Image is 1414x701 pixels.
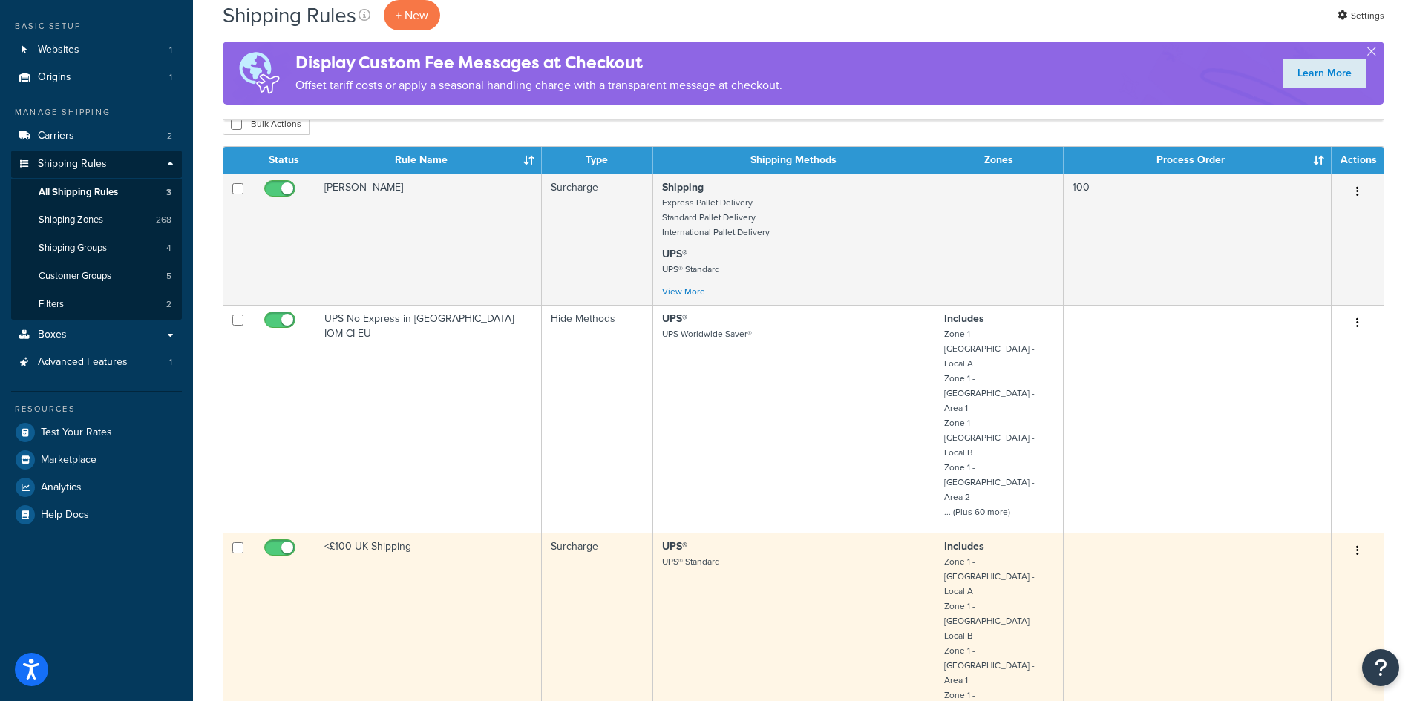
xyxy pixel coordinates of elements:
li: Shipping Groups [11,234,182,262]
span: 268 [156,214,171,226]
span: Filters [39,298,64,311]
strong: Shipping [662,180,704,195]
strong: UPS® [662,311,687,326]
span: Advanced Features [38,356,128,369]
span: Boxes [38,329,67,341]
span: 1 [169,44,172,56]
span: 1 [169,356,172,369]
h1: Shipping Rules [223,1,356,30]
a: Settings [1338,5,1384,26]
li: Origins [11,64,182,91]
li: Customer Groups [11,263,182,290]
span: Carriers [38,130,74,142]
div: Manage Shipping [11,106,182,119]
span: Customer Groups [39,270,111,283]
span: Analytics [41,481,82,494]
span: Help Docs [41,509,89,521]
a: All Shipping Rules 3 [11,179,182,206]
td: UPS No Express in [GEOGRAPHIC_DATA] IOM CI EU [315,305,542,533]
a: Analytics [11,474,182,501]
small: UPS® Standard [662,263,720,276]
h4: Display Custom Fee Messages at Checkout [295,50,782,75]
span: 2 [167,130,172,142]
button: Open Resource Center [1362,649,1399,686]
strong: UPS® [662,246,687,262]
span: Websites [38,44,79,56]
th: Type [542,147,653,174]
span: 3 [166,186,171,199]
td: Hide Methods [542,305,653,533]
li: All Shipping Rules [11,179,182,206]
li: Advanced Features [11,349,182,376]
a: Shipping Rules [11,151,182,178]
td: [PERSON_NAME] [315,174,542,305]
small: Express Pallet Delivery Standard Pallet Delivery International Pallet Delivery [662,196,770,239]
span: 4 [166,242,171,254]
small: UPS® Standard [662,555,720,568]
a: Websites 1 [11,36,182,64]
li: Shipping Zones [11,206,182,234]
a: Advanced Features 1 [11,349,182,376]
span: Marketplace [41,454,96,467]
span: 5 [166,270,171,283]
span: Shipping Groups [39,242,107,254]
li: Websites [11,36,182,64]
span: 1 [169,71,172,84]
strong: Includes [944,311,984,326]
span: Test Your Rates [41,427,112,439]
li: Shipping Rules [11,151,182,320]
span: Origins [38,71,71,84]
span: All Shipping Rules [39,186,118,199]
div: Resources [11,403,182,415]
a: Shipping Zones 268 [11,206,182,234]
th: Rule Name : activate to sort column ascending [315,147,542,174]
a: Origins 1 [11,64,182,91]
span: 2 [166,298,171,311]
td: 100 [1064,174,1332,305]
a: Learn More [1283,59,1366,88]
a: Shipping Groups 4 [11,234,182,262]
th: Shipping Methods [653,147,935,174]
th: Status [252,147,315,174]
th: Actions [1332,147,1384,174]
a: Test Your Rates [11,419,182,446]
td: Surcharge [542,174,653,305]
a: Filters 2 [11,291,182,318]
button: Bulk Actions [223,113,310,135]
a: Boxes [11,321,182,349]
th: Zones [935,147,1064,174]
span: Shipping Rules [38,158,107,171]
strong: UPS® [662,539,687,554]
p: Offset tariff costs or apply a seasonal handling charge with a transparent message at checkout. [295,75,782,96]
img: duties-banner-06bc72dcb5fe05cb3f9472aba00be2ae8eb53ab6f0d8bb03d382ba314ac3c341.png [223,42,295,105]
li: Carriers [11,122,182,150]
a: Help Docs [11,501,182,528]
small: UPS Worldwide Saver® [662,327,752,340]
th: Process Order : activate to sort column ascending [1064,147,1332,174]
a: Customer Groups 5 [11,263,182,290]
a: View More [662,285,705,298]
a: Marketplace [11,447,182,473]
small: Zone 1 - [GEOGRAPHIC_DATA] - Local A Zone 1 - [GEOGRAPHIC_DATA] - Area 1 Zone 1 - [GEOGRAPHIC_DAT... [944,327,1035,519]
a: Carriers 2 [11,122,182,150]
div: Basic Setup [11,20,182,33]
li: Filters [11,291,182,318]
span: Shipping Zones [39,214,103,226]
strong: Includes [944,539,984,554]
